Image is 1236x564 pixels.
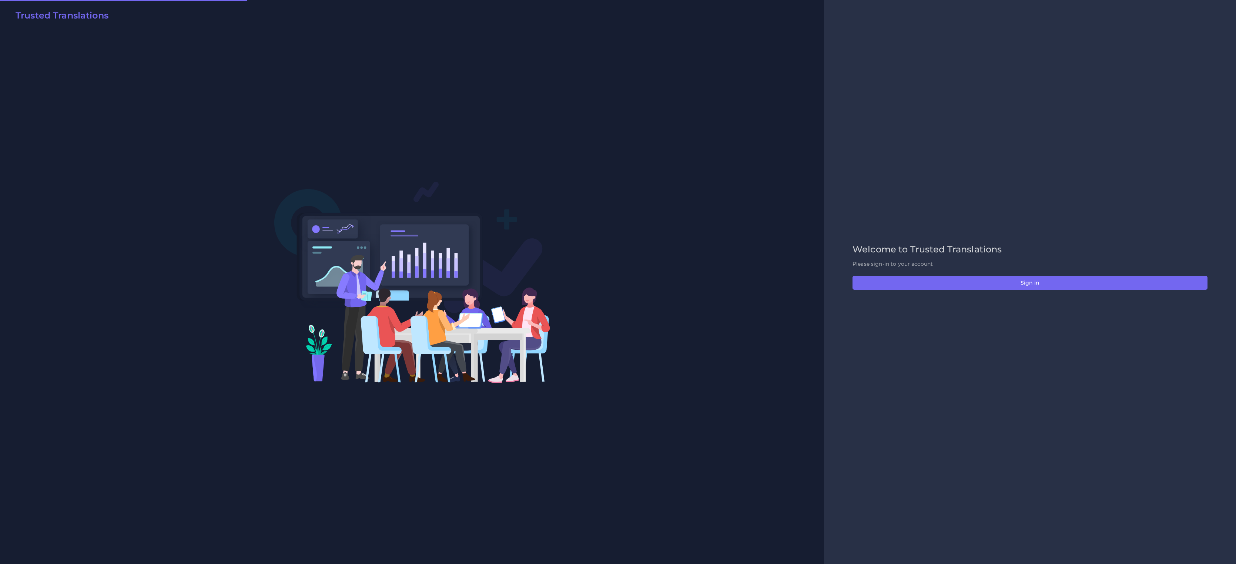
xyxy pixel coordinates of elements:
[274,181,550,383] img: Login V2
[853,260,1207,268] p: Please sign-in to your account
[853,244,1207,255] h2: Welcome to Trusted Translations
[853,276,1207,290] button: Sign in
[16,10,108,21] h2: Trusted Translations
[10,10,108,24] a: Trusted Translations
